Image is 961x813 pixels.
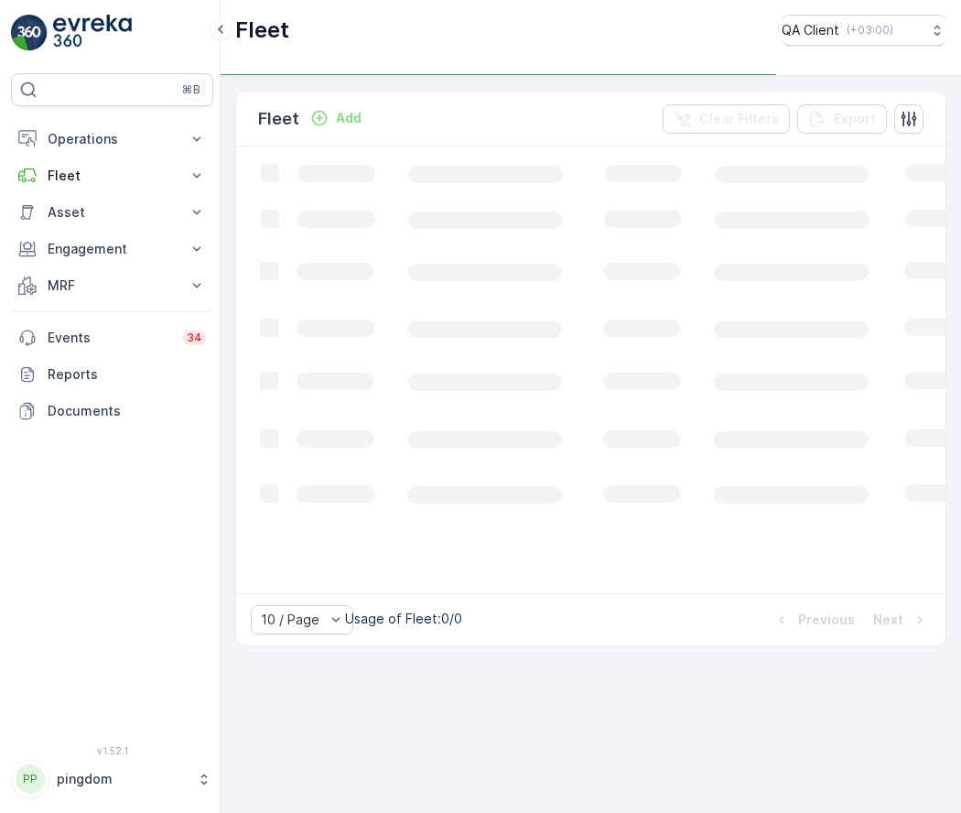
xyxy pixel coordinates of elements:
[871,609,931,631] button: Next
[48,203,177,222] p: Asset
[11,121,213,157] button: Operations
[48,329,172,347] p: Events
[11,745,213,756] span: v 1.52.1
[11,194,213,231] button: Asset
[11,760,213,798] button: PPpingdom
[57,770,188,788] p: pingdom
[834,110,876,128] p: Export
[782,15,946,46] button: QA Client(+03:00)
[182,82,200,97] p: ⌘B
[16,764,45,794] div: PP
[797,104,887,134] button: Export
[48,130,177,148] p: Operations
[782,21,839,39] p: QA Client
[258,106,299,132] p: Fleet
[345,610,462,628] p: Usage of Fleet : 0/0
[48,240,177,258] p: Engagement
[771,609,857,631] button: Previous
[11,231,213,267] button: Engagement
[48,402,206,420] p: Documents
[847,23,893,38] p: ( +03:00 )
[11,320,213,356] a: Events34
[11,267,213,304] button: MRF
[11,356,213,393] a: Reports
[873,611,903,629] p: Next
[187,331,202,345] p: 34
[48,365,206,384] p: Reports
[11,393,213,429] a: Documents
[235,16,289,45] p: Fleet
[798,611,855,629] p: Previous
[53,15,132,51] img: logo_light-DOdMpM7g.png
[11,157,213,194] button: Fleet
[11,15,48,51] img: logo
[336,109,362,127] p: Add
[663,104,790,134] button: Clear Filters
[48,276,177,295] p: MRF
[303,107,369,129] button: Add
[48,167,177,185] p: Fleet
[699,110,779,128] p: Clear Filters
